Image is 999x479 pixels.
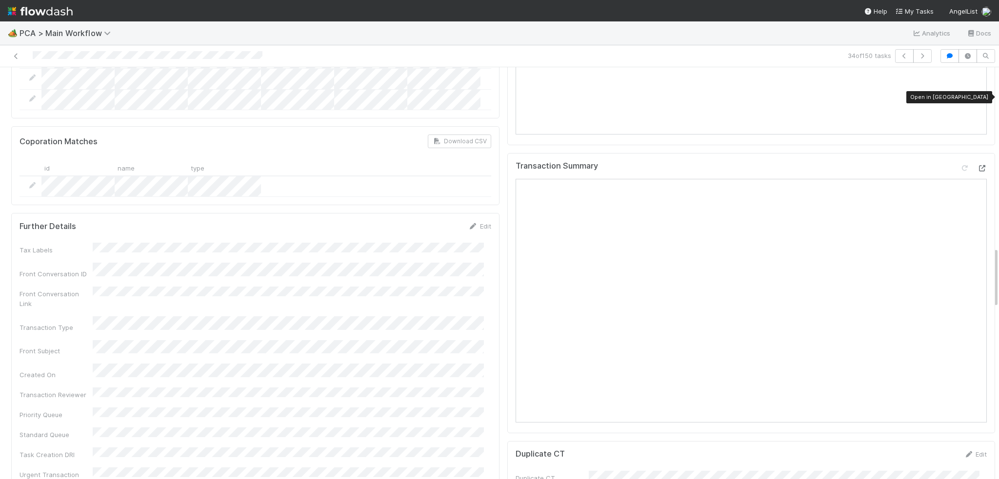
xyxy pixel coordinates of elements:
[20,137,98,147] h5: Coporation Matches
[964,450,987,458] a: Edit
[20,390,93,400] div: Transaction Reviewer
[864,6,887,16] div: Help
[20,222,76,231] h5: Further Details
[516,449,565,459] h5: Duplicate CT
[20,346,93,356] div: Front Subject
[428,134,491,148] button: Download CSV
[20,370,93,380] div: Created On
[188,160,261,175] div: type
[895,6,934,16] a: My Tasks
[20,289,93,308] div: Front Conversation Link
[8,3,73,19] img: logo-inverted-e16ddd16eac7371096b0.svg
[912,27,951,39] a: Analytics
[8,29,18,37] span: 🏕️
[20,269,93,279] div: Front Conversation ID
[41,160,115,175] div: id
[20,28,116,38] span: PCA > Main Workflow
[949,7,978,15] span: AngelList
[895,7,934,15] span: My Tasks
[20,450,93,460] div: Task Creation DRI
[468,222,491,230] a: Edit
[20,323,93,332] div: Transaction Type
[20,245,93,255] div: Tax Labels
[966,27,991,39] a: Docs
[848,51,891,60] span: 34 of 150 tasks
[20,430,93,440] div: Standard Queue
[115,160,188,175] div: name
[516,161,598,171] h5: Transaction Summary
[981,7,991,17] img: avatar_e5ec2f5b-afc7-4357-8cf1-2139873d70b1.png
[20,410,93,420] div: Priority Queue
